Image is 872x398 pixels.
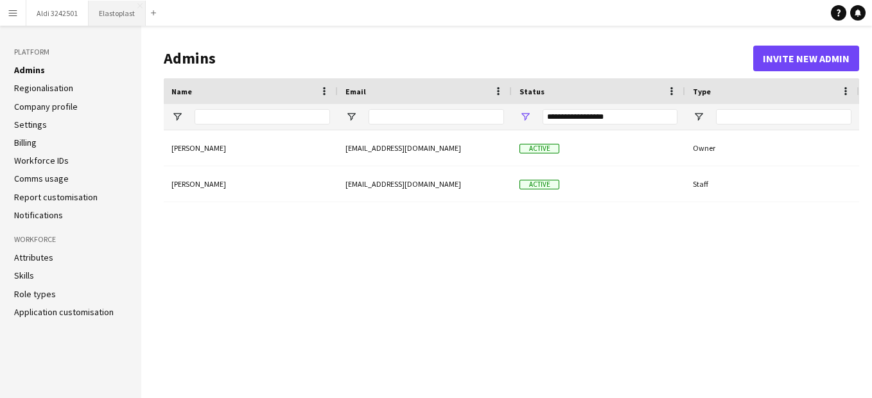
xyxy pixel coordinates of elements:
[14,191,98,203] a: Report customisation
[14,82,73,94] a: Regionalisation
[14,119,47,130] a: Settings
[338,166,512,202] div: [EMAIL_ADDRESS][DOMAIN_NAME]
[519,87,545,96] span: Status
[164,130,338,166] div: [PERSON_NAME]
[14,270,34,281] a: Skills
[693,87,711,96] span: Type
[14,64,45,76] a: Admins
[14,234,127,245] h3: Workforce
[753,46,859,71] button: Invite new admin
[14,101,78,112] a: Company profile
[195,109,330,125] input: Name Filter Input
[14,288,56,300] a: Role types
[519,111,531,123] button: Open Filter Menu
[519,144,559,153] span: Active
[685,166,859,202] div: Staff
[164,49,753,68] h1: Admins
[171,111,183,123] button: Open Filter Menu
[14,209,63,221] a: Notifications
[164,166,338,202] div: [PERSON_NAME]
[685,130,859,166] div: Owner
[14,155,69,166] a: Workforce IDs
[14,46,127,58] h3: Platform
[345,111,357,123] button: Open Filter Menu
[171,87,192,96] span: Name
[14,173,69,184] a: Comms usage
[14,306,114,318] a: Application customisation
[14,137,37,148] a: Billing
[519,180,559,189] span: Active
[89,1,146,26] button: Elastoplast
[693,111,704,123] button: Open Filter Menu
[338,130,512,166] div: [EMAIL_ADDRESS][DOMAIN_NAME]
[716,109,851,125] input: Type Filter Input
[26,1,89,26] button: Aldi 3242501
[14,252,53,263] a: Attributes
[369,109,504,125] input: Email Filter Input
[345,87,366,96] span: Email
